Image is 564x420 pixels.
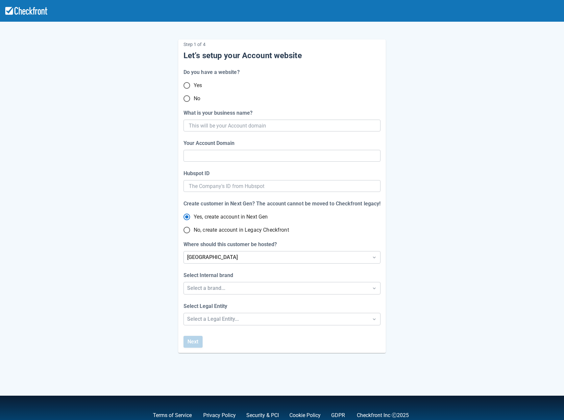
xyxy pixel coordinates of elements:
span: Dropdown icon [371,316,378,322]
span: No, create account in Legacy Checkfront [194,226,289,234]
label: Hubspot ID [184,170,212,177]
a: Checkfront Inc Ⓒ2025 [357,412,409,418]
div: Do you have a website? [184,68,240,76]
p: Step 1 of 4 [184,39,380,49]
label: Select Internal brand [184,271,236,279]
div: Create customer in Next Gen? The account cannot be moved to Checkfront legacy! [184,200,380,208]
div: Select a brand... [187,284,365,292]
iframe: Chat Widget [469,349,564,420]
div: Select a Legal Entity... [187,315,365,323]
span: No [194,95,200,103]
a: Security & PCI [246,412,279,418]
label: Select Legal Entity [184,302,230,310]
a: GDPR [331,412,345,418]
span: Yes, create account in Next Gen [194,213,268,221]
input: The Company's ID from Hubspot [189,180,375,192]
div: . [321,411,346,419]
label: Your Account Domain [184,139,237,147]
span: Dropdown icon [371,285,378,292]
label: What is your business name? [184,109,255,117]
h5: Let’s setup your Account website [184,51,380,60]
a: Terms of Service [153,412,192,418]
div: , [142,411,193,419]
span: Dropdown icon [371,254,378,261]
div: [GEOGRAPHIC_DATA] [187,253,365,261]
label: Where should this customer be hosted? [184,241,280,248]
span: Yes [194,82,202,89]
a: Cookie Policy [289,412,321,418]
a: Privacy Policy [203,412,236,418]
input: This will be your Account domain [189,120,374,131]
